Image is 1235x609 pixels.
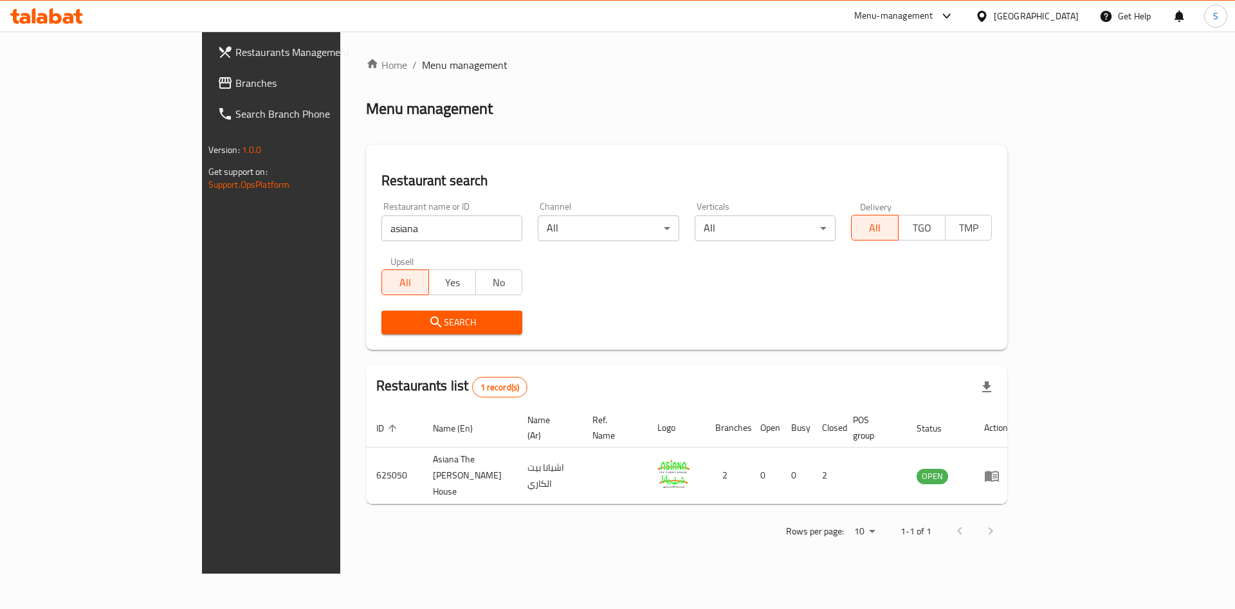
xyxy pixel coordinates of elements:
[390,257,414,266] label: Upsell
[387,273,424,292] span: All
[849,522,880,541] div: Rows per page:
[376,376,527,397] h2: Restaurants list
[974,408,1018,448] th: Action
[994,9,1079,23] div: [GEOGRAPHIC_DATA]
[366,408,1018,504] table: enhanced table
[781,408,812,448] th: Busy
[422,57,508,73] span: Menu management
[381,171,992,190] h2: Restaurant search
[812,408,843,448] th: Closed
[854,8,933,24] div: Menu-management
[705,408,750,448] th: Branches
[366,57,1007,73] nav: breadcrumb
[208,163,268,180] span: Get support on:
[901,523,931,540] p: 1-1 of 1
[917,421,958,436] span: Status
[208,141,240,158] span: Version:
[381,269,429,295] button: All
[428,269,476,295] button: Yes
[750,408,781,448] th: Open
[376,421,401,436] span: ID
[207,68,408,98] a: Branches
[481,273,518,292] span: No
[945,215,993,241] button: TMP
[898,215,946,241] button: TGO
[473,381,527,394] span: 1 record(s)
[381,311,522,334] button: Search
[538,215,679,241] div: All
[904,219,940,237] span: TGO
[475,269,523,295] button: No
[412,57,417,73] li: /
[242,141,262,158] span: 1.0.0
[860,202,892,211] label: Delivery
[750,448,781,504] td: 0
[433,421,489,436] span: Name (En)
[423,448,517,504] td: Asiana The [PERSON_NAME] House
[366,98,493,119] h2: Menu management
[207,37,408,68] a: Restaurants Management
[235,75,398,91] span: Branches
[857,219,893,237] span: All
[971,372,1002,403] div: Export file
[853,412,891,443] span: POS group
[381,215,522,241] input: Search for restaurant name or ID..
[235,106,398,122] span: Search Branch Phone
[235,44,398,60] span: Restaurants Management
[527,412,567,443] span: Name (Ar)
[786,523,844,540] p: Rows per page:
[851,215,899,241] button: All
[812,448,843,504] td: 2
[392,314,512,331] span: Search
[208,176,290,193] a: Support.OpsPlatform
[917,469,948,484] span: OPEN
[695,215,836,241] div: All
[207,98,408,129] a: Search Branch Phone
[951,219,987,237] span: TMP
[1213,9,1218,23] span: S
[592,412,632,443] span: Ref. Name
[434,273,471,292] span: Yes
[705,448,750,504] td: 2
[657,457,690,489] img: Asiana The Curry House
[517,448,582,504] td: اشيانا بيت الكاري
[781,448,812,504] td: 0
[984,468,1008,484] div: Menu
[647,408,705,448] th: Logo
